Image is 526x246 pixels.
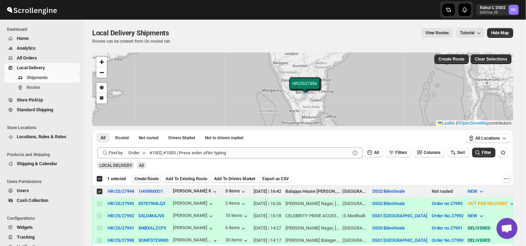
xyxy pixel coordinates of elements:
button: XNBXALZCF9 [138,225,166,231]
button: 10 items [225,213,249,220]
img: Marker [300,85,310,92]
span: Local Delivery [17,65,45,70]
p: b607ea-2b [480,10,506,15]
img: Marker [300,84,310,92]
div: [PERSON_NAME] [173,201,214,208]
img: Marker [300,85,310,93]
button: NEW [464,186,489,197]
span: Tutorial [460,30,475,35]
button: Home [4,34,80,43]
img: Marker [300,83,311,91]
img: Marker [301,85,312,93]
a: Draw a rectangle [96,93,107,104]
button: Unrouted [134,133,163,143]
div: [DATE] | 16:42 [254,188,281,195]
img: Marker [300,83,310,91]
button: Tutorial [456,28,484,38]
div: [GEOGRAPHIC_DATA] [344,188,368,195]
span: | [456,121,457,126]
button: Order no 27991 [432,225,463,231]
div: [PERSON_NAME] Nagar, [GEOGRAPHIC_DATA] [285,225,342,232]
span: Store PickUp [17,97,43,103]
button: More actions [502,175,511,183]
span: Add To Drivers Market [214,176,255,182]
img: Marker [301,84,312,91]
button: S5LD4K4JV0 [138,213,164,218]
span: Routed [115,135,129,141]
button: Shipping & Calendar [4,159,80,169]
button: All [364,148,383,157]
div: [PERSON_NAME]... [173,237,212,243]
span: Users Permissions [7,179,80,184]
button: Analytics [4,43,80,53]
button: NEW [464,210,489,222]
button: 1I4VRMXEI1 [138,189,163,194]
span: Create Route [134,176,159,182]
button: Add To Existing Route [163,175,210,183]
span: Sort [458,150,465,155]
div: | [285,212,368,219]
span: Filter [482,150,491,155]
span: OUT FOR DELIVERY [468,201,508,206]
span: Hide Map [491,30,509,36]
div: 3 items [225,188,247,195]
span: Locations, Rules & Rates [17,134,66,139]
span: Drivers Market [168,135,195,141]
button: Widgets [4,223,80,232]
span: Widgets [17,225,33,230]
a: Zoom out [96,67,107,78]
button: Cash Collection [4,196,80,205]
div: [DATE] | 14:27 [254,225,281,232]
button: 6 items [225,225,247,232]
div: Balappa House [PERSON_NAME] Manivartapete Sultanpete [285,188,342,195]
button: view route [422,28,453,38]
button: HR/25/27990 [108,238,134,243]
span: Filters [396,150,407,155]
text: RC [511,8,516,12]
a: OpenStreetMap [460,121,490,126]
a: Zoom in [96,57,107,67]
input: #1002,#1003 | Press enter after typing [149,147,350,159]
button: Filter [472,148,496,157]
span: Create Route [439,56,465,62]
div: © contributors [436,120,513,126]
div: [DATE] | 16:26 [254,200,281,207]
button: Routes [4,83,80,92]
span: Standard Shipping [17,107,53,112]
button: Create Route [132,175,161,183]
button: [PERSON_NAME]... [173,237,219,244]
span: Users [17,188,29,193]
span: LOCAL DELIVERY [100,163,132,168]
button: Add To Drivers Market [211,175,258,183]
p: Rahul C DS02 [480,5,506,10]
div: | [285,200,368,207]
span: Dashboard [7,27,80,32]
button: Clear Selections [471,54,512,64]
button: Create Route [434,54,469,64]
button: [PERSON_NAME] [173,213,214,220]
span: Products and Shipping [7,152,80,157]
span: Local Delivery Shipments [92,29,169,37]
button: Order No.27990 [432,238,464,243]
img: Marker [300,83,311,91]
a: Draw a polygon [96,83,107,93]
span: Configurations [7,216,80,221]
div: HR/25/27992 [108,213,134,218]
div: CELEBRITY PRIDE ACCESS Arenur [285,212,342,219]
div: [GEOGRAPHIC_DATA] [344,200,368,207]
span: Add To Existing Route [166,176,207,182]
img: Marker [299,84,309,92]
div: DELIVERED [468,225,516,232]
button: User menu [476,4,519,15]
span: 1 selected [107,176,126,182]
button: [PERSON_NAME] K [173,188,218,195]
div: HR/25/27991 [108,225,134,231]
span: NEW [468,213,477,218]
button: Map action label [487,28,513,38]
span: All Locations [476,135,500,141]
img: Marker [300,85,311,92]
button: Order No.27992 [432,213,464,218]
div: Not routed [432,188,464,195]
div: | [285,237,368,244]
